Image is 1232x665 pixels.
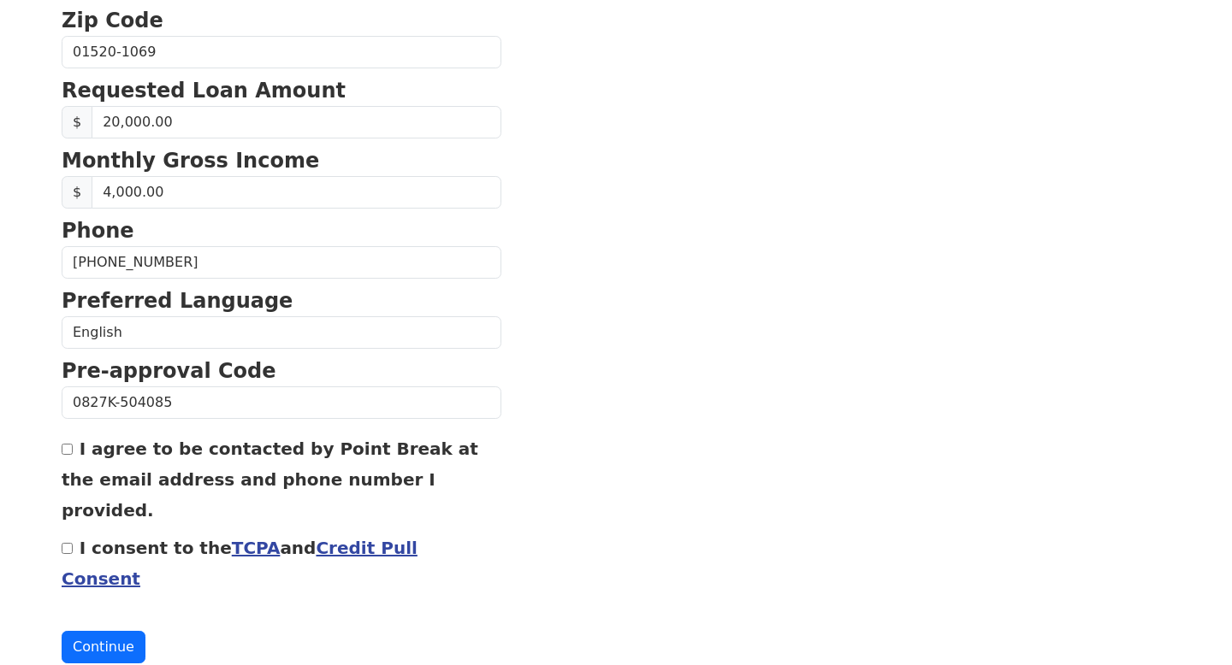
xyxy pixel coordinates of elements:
input: 0.00 [92,176,501,209]
p: Monthly Gross Income [62,145,501,176]
input: Requested Loan Amount [92,106,501,138]
button: Continue [62,631,145,663]
strong: Pre-approval Code [62,359,276,383]
a: TCPA [232,538,281,558]
label: I agree to be contacted by Point Break at the email address and phone number I provided. [62,438,478,521]
span: $ [62,176,92,209]
strong: Requested Loan Amount [62,79,346,103]
strong: Phone [62,219,134,243]
input: Zip Code [62,36,501,68]
label: I consent to the and [62,538,418,589]
strong: Zip Code [62,9,163,32]
input: Phone [62,246,501,279]
input: Pre-approval Code [62,386,501,419]
strong: Preferred Language [62,289,293,313]
span: $ [62,106,92,138]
